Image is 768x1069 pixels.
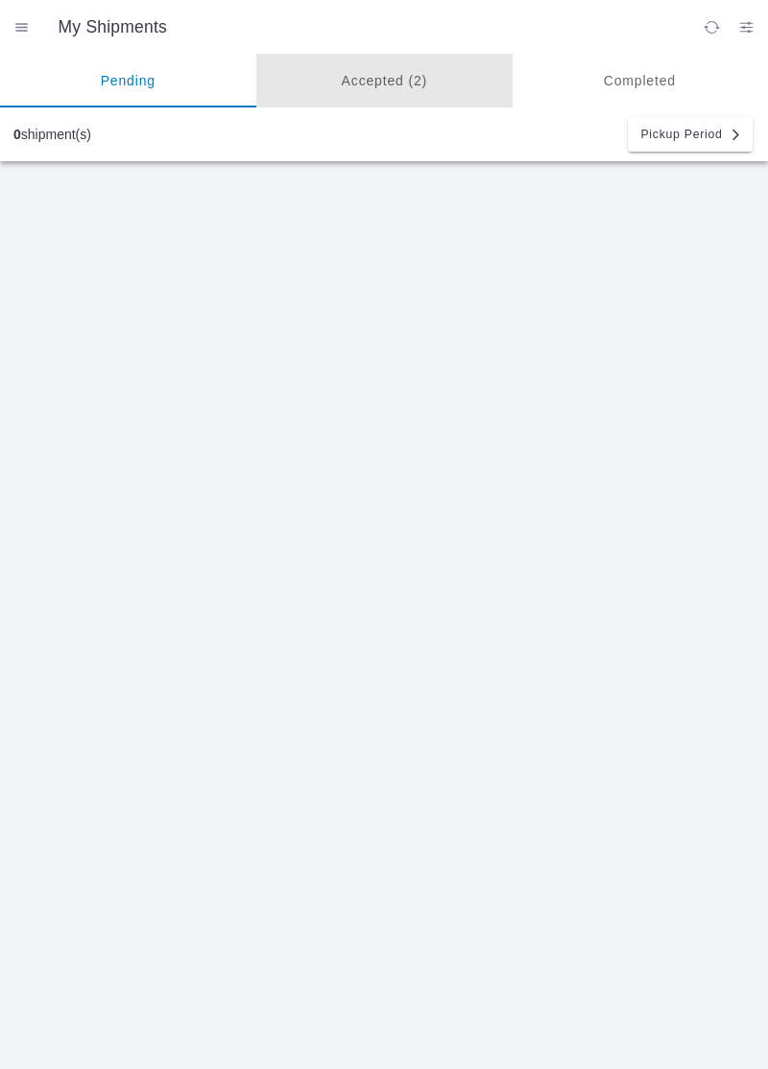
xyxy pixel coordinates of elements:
div: shipment(s) [13,127,91,142]
ion-segment-button: Completed [512,54,768,107]
ion-title: My Shipments [39,17,694,37]
span: Pickup Period [640,129,722,140]
b: 0 [13,127,21,142]
ion-segment-button: Accepted (2) [256,54,513,107]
